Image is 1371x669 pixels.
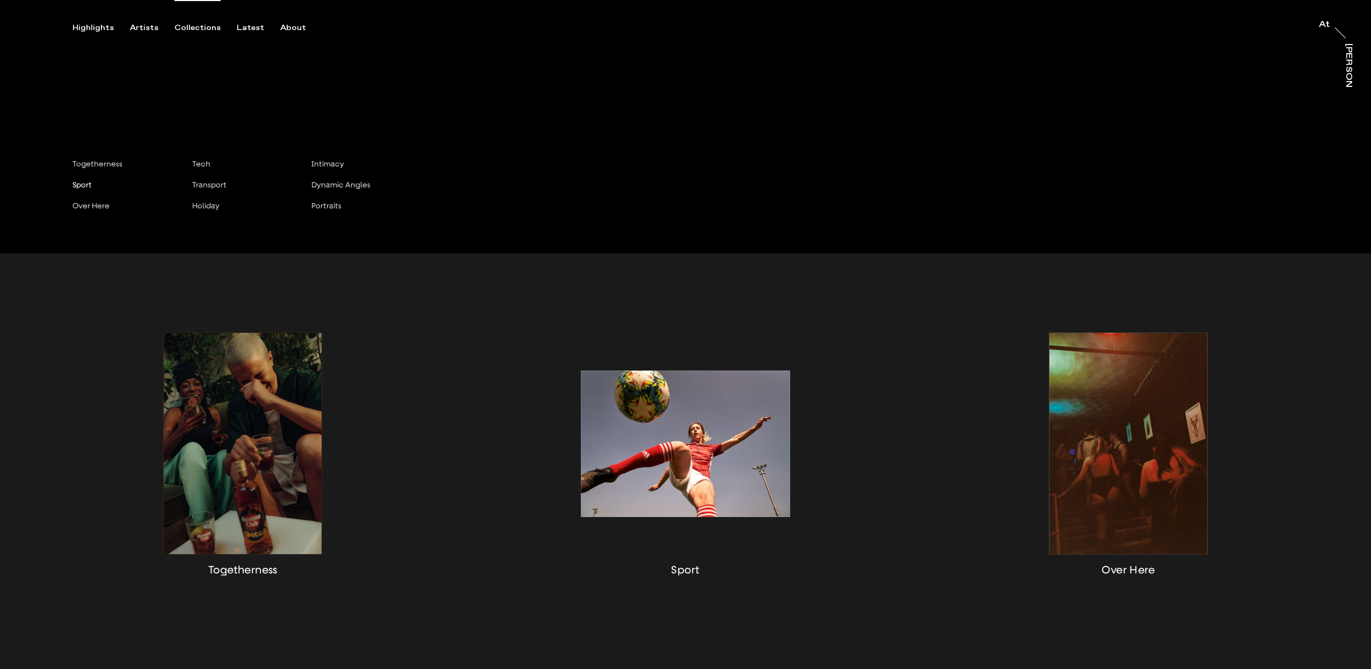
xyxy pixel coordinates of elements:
[280,23,306,33] div: About
[311,159,395,180] button: Intimacy
[174,23,237,33] button: Collections
[237,23,280,33] button: Latest
[72,64,508,128] p: The world of image making is constantly changing. Keep up with the trends with our curated collec...
[192,201,288,222] button: Holiday
[174,23,221,33] div: Collections
[192,201,220,210] span: Holiday
[192,159,210,168] span: Tech
[72,23,130,33] button: Highlights
[311,180,395,201] button: Dynamic Angles
[72,159,169,180] button: Togetherness
[1319,20,1330,31] a: At
[311,180,370,189] span: Dynamic Angles
[72,23,114,33] div: Highlights
[311,201,395,222] button: Portraits
[192,159,288,180] button: Tech
[311,159,344,168] span: Intimacy
[130,23,158,33] div: Artists
[72,180,169,201] button: Sport
[72,201,169,222] button: Over Here
[130,23,174,33] button: Artists
[72,201,110,210] span: Over Here
[1344,43,1353,126] div: [PERSON_NAME]
[72,180,92,189] span: Sport
[311,201,341,210] span: Portraits
[280,23,322,33] button: About
[1342,43,1353,88] a: [PERSON_NAME]
[192,180,227,189] span: Transport
[237,23,264,33] div: Latest
[72,159,122,168] span: Togetherness
[192,180,288,201] button: Transport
